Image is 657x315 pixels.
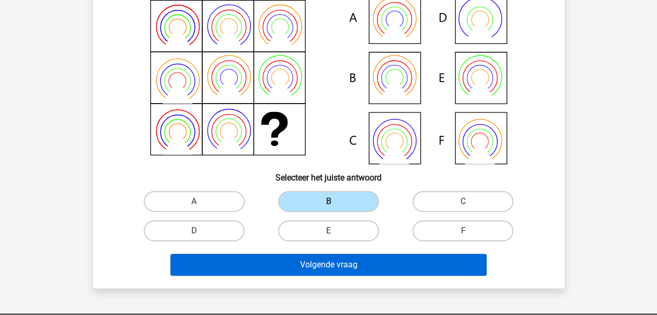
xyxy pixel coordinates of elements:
label: D [144,220,245,241]
label: C [412,191,513,212]
h6: Selecteer het juiste antwoord [110,164,548,183]
button: Volgende vraag [170,254,487,276]
label: B [278,191,379,212]
label: F [412,220,513,241]
label: A [144,191,245,212]
label: E [278,220,379,241]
